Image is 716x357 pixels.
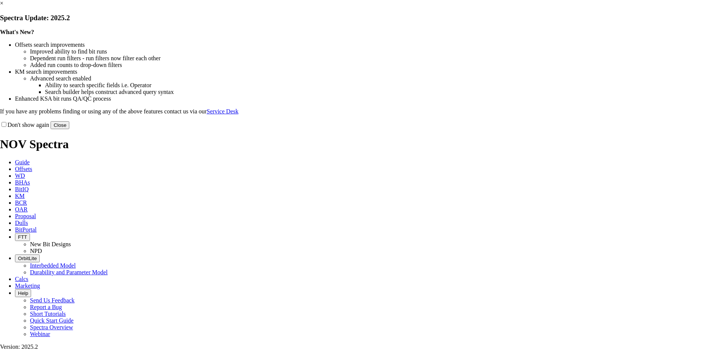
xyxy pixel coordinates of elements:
[51,121,69,129] button: Close
[15,220,28,226] span: Dulls
[30,269,108,275] a: Durability and Parameter Model
[15,199,27,206] span: BCR
[18,234,27,240] span: FTT
[15,166,32,172] span: Offsets
[15,68,716,75] li: KM search improvements
[15,283,40,289] span: Marketing
[30,55,716,62] li: Dependent run filters - run filters now filter each other
[30,324,73,330] a: Spectra Overview
[15,159,30,165] span: Guide
[30,304,62,310] a: Report a Bug
[45,82,716,89] li: Ability to search specific fields i.e. Operator
[1,122,6,127] input: Don't show again
[30,311,66,317] a: Short Tutorials
[30,75,716,82] li: Advanced search enabled
[15,206,28,213] span: OAR
[30,248,42,254] a: NPD
[15,95,716,102] li: Enhanced KSA bit runs QA/QC process
[15,193,25,199] span: KM
[207,108,239,115] a: Service Desk
[30,331,50,337] a: Webinar
[15,42,716,48] li: Offsets search improvements
[15,213,36,219] span: Proposal
[15,186,28,192] span: BitIQ
[15,276,28,282] span: Calcs
[18,290,28,296] span: Help
[15,173,25,179] span: WD
[15,179,30,186] span: BHAs
[45,89,716,95] li: Search builder helps construct advanced query syntax
[30,317,73,324] a: Quick Start Guide
[30,62,716,68] li: Added run counts to drop-down filters
[30,262,76,269] a: Interbedded Model
[15,226,37,233] span: BitPortal
[30,297,75,303] a: Send Us Feedback
[18,256,37,261] span: OrbitLite
[30,241,71,247] a: New Bit Designs
[30,48,716,55] li: Improved ability to find bit runs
